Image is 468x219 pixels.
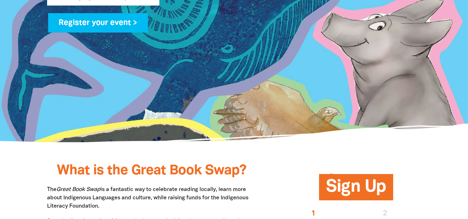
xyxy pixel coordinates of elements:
[56,187,100,192] em: Great Book Swap
[48,13,148,33] a: Register your event >
[47,185,257,210] p: The is a fantastic way to celebrate reading locally, learn more about Indigenous Languages and cu...
[57,164,246,177] span: What is the Great Book Swap?
[326,180,386,201] span: Sign Up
